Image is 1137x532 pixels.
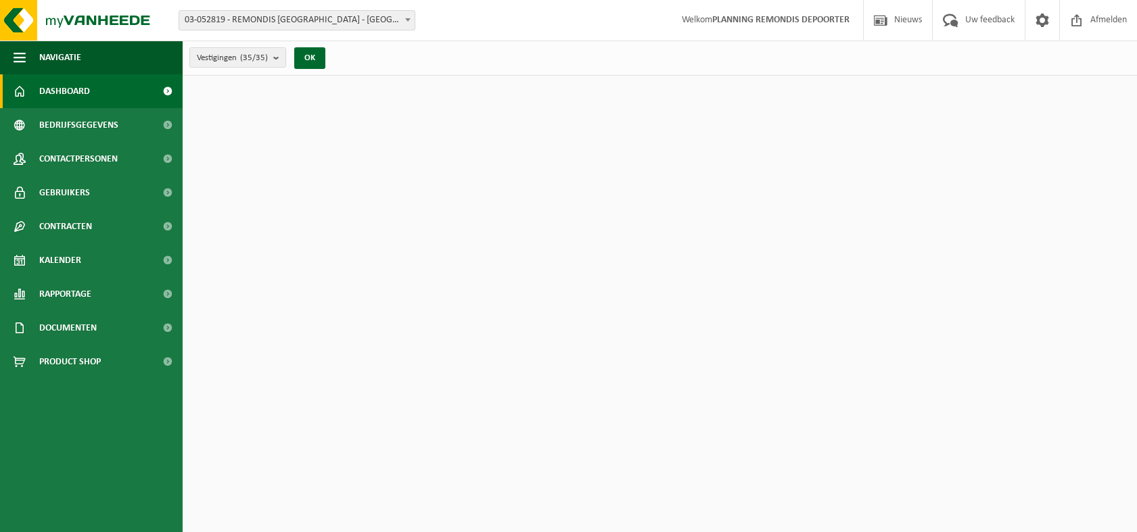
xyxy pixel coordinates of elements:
[179,10,415,30] span: 03-052819 - REMONDIS WEST-VLAANDEREN - OOSTENDE
[179,11,415,30] span: 03-052819 - REMONDIS WEST-VLAANDEREN - OOSTENDE
[39,243,81,277] span: Kalender
[189,47,286,68] button: Vestigingen(35/35)
[39,176,90,210] span: Gebruikers
[39,210,92,243] span: Contracten
[39,311,97,345] span: Documenten
[39,142,118,176] span: Contactpersonen
[39,277,91,311] span: Rapportage
[7,502,226,532] iframe: chat widget
[39,74,90,108] span: Dashboard
[240,53,268,62] count: (35/35)
[39,41,81,74] span: Navigatie
[294,47,325,69] button: OK
[39,108,118,142] span: Bedrijfsgegevens
[712,15,850,25] strong: PLANNING REMONDIS DEPOORTER
[39,345,101,379] span: Product Shop
[197,48,268,68] span: Vestigingen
